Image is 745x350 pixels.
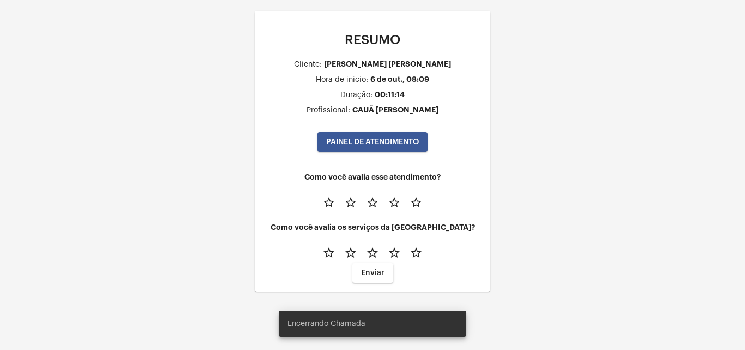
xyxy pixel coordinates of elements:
[344,196,357,209] mat-icon: star_border
[375,91,405,99] div: 00:11:14
[263,33,482,47] p: RESUMO
[322,196,335,209] mat-icon: star_border
[410,246,423,259] mat-icon: star_border
[340,91,372,99] div: Duração:
[344,246,357,259] mat-icon: star_border
[322,246,335,259] mat-icon: star_border
[326,138,419,146] span: PAINEL DE ATENDIMENTO
[410,196,423,209] mat-icon: star_border
[287,318,365,329] span: Encerrando Chamada
[263,173,482,181] h4: Como você avalia esse atendimento?
[317,132,428,152] button: PAINEL DE ATENDIMENTO
[307,106,350,115] div: Profissional:
[370,75,429,84] div: 6 de out., 08:09
[366,246,379,259] mat-icon: star_border
[316,76,368,84] div: Hora de inicio:
[263,223,482,232] h4: Como você avalia os serviços da [GEOGRAPHIC_DATA]?
[388,196,401,209] mat-icon: star_border
[352,263,393,283] button: Enviar
[366,196,379,209] mat-icon: star_border
[324,60,451,68] div: [PERSON_NAME] [PERSON_NAME]
[352,106,438,114] div: CAUÃ [PERSON_NAME]
[294,61,322,69] div: Cliente:
[388,246,401,259] mat-icon: star_border
[361,269,384,277] span: Enviar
